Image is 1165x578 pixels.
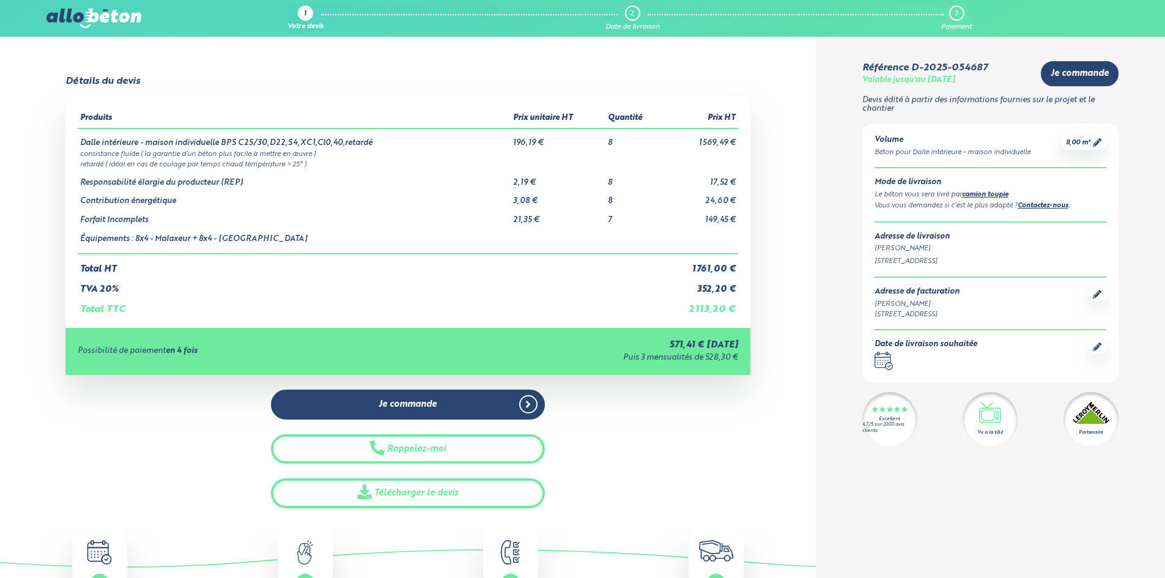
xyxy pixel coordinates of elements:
td: 2,19 € [511,169,605,188]
th: Prix unitaire HT [511,109,605,128]
div: 2 [630,10,634,18]
a: Contactez-nous [1018,202,1068,209]
a: Je commande [1041,61,1119,86]
div: Vu à la télé [977,429,1003,436]
div: Vous vous demandez si c’est le plus adapté ? . [875,201,1106,212]
td: 3,08 € [511,187,605,206]
td: 149,45 € [662,206,738,225]
button: Rappelez-moi [271,434,545,464]
a: Je commande [271,390,545,420]
span: Je commande [379,399,437,410]
td: 8 [605,128,662,148]
td: Dalle intérieure - maison individuelle BPS C25/30,D22,S4,XC1,Cl0,40,retardé [78,128,511,148]
a: 1 Votre devis [287,6,324,31]
td: 2 113,20 € [662,294,738,315]
td: 7 [605,206,662,225]
img: allobéton [46,9,141,28]
td: 8 [605,187,662,206]
div: Adresse de facturation [875,287,960,297]
td: 1 569,49 € [662,128,738,148]
strong: en 4 fois [166,347,198,355]
div: 3 [955,10,958,18]
div: 4.7/5 sur 2300 avis clients [862,422,917,433]
a: 3 Paiement [941,6,972,31]
div: Possibilité de paiement [78,347,415,356]
td: retardé ( idéal en cas de coulage par temps chaud température > 25° ) [78,158,738,169]
span: Je commande [1051,69,1109,79]
div: Référence D-2025-054687 [862,62,988,73]
div: [PERSON_NAME] [875,243,1106,254]
td: Équipements : 8x4 - Malaxeur + 8x4 - [GEOGRAPHIC_DATA] [78,225,511,254]
div: Détails du devis [65,76,140,87]
a: 2 Date de livraison [605,6,660,31]
th: Produits [78,109,511,128]
div: Date de livraison [605,23,660,31]
td: Contribution énergétique [78,187,511,206]
div: Excellent [879,417,900,422]
td: Responsabilité élargie du producteur (REP) [78,169,511,188]
div: [PERSON_NAME] [875,299,960,309]
a: camion toupie [962,191,1008,198]
td: Forfait Incomplets [78,206,511,225]
td: TVA 20% [78,275,662,295]
div: Puis 3 mensualités de 528,30 € [415,354,738,363]
td: 1 761,00 € [662,254,738,275]
div: [STREET_ADDRESS] [875,256,1106,267]
div: Partenaire [1079,429,1103,436]
div: Volume [875,136,1030,145]
th: Prix HT [662,109,738,128]
div: Adresse de livraison [875,232,1106,242]
td: 21,35 € [511,206,605,225]
div: Paiement [941,23,972,31]
td: 352,20 € [662,275,738,295]
div: Date de livraison souhaitée [875,340,977,349]
p: Devis édité à partir des informations fournies sur le projet et le chantier [862,96,1119,114]
td: consistance fluide ( la garantie d’un béton plus facile à mettre en œuvre ) [78,148,738,158]
td: 196,19 € [511,128,605,148]
div: Le béton vous sera livré par [875,190,1106,201]
div: 571,41 € [DATE] [415,340,738,350]
div: Votre devis [287,23,324,31]
a: Télécharger le devis [271,478,545,508]
td: Total HT [78,254,662,275]
th: Quantité [605,109,662,128]
div: Béton pour Dalle intérieure - maison individuelle [875,147,1030,158]
div: [STREET_ADDRESS] [875,309,960,320]
td: 17,52 € [662,169,738,188]
iframe: Help widget launcher [1056,530,1152,565]
div: Mode de livraison [875,178,1106,187]
td: 24,60 € [662,187,738,206]
td: 8 [605,169,662,188]
div: 1 [304,10,306,18]
img: truck.c7a9816ed8b9b1312949.png [699,540,734,561]
div: Valable jusqu'au [DATE] [862,76,955,85]
td: Total TTC [78,294,662,315]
